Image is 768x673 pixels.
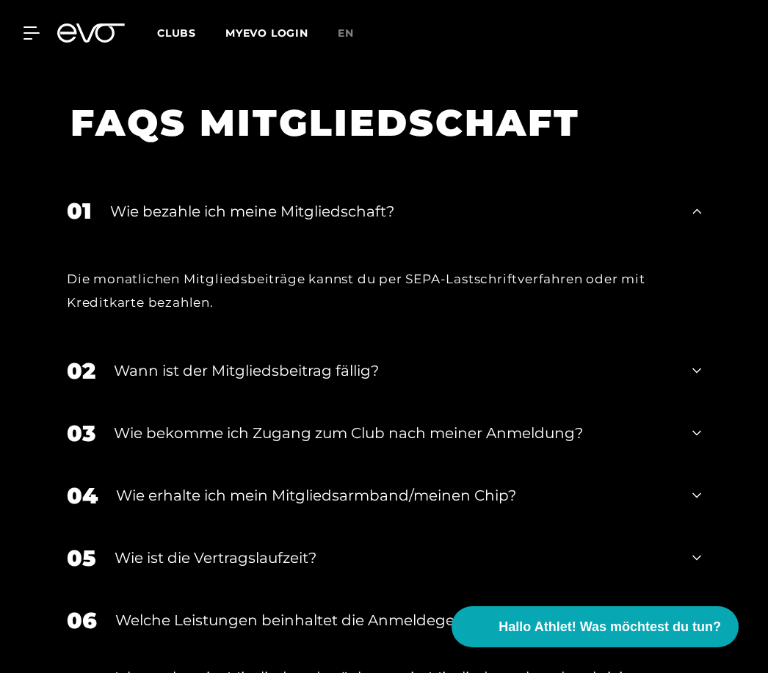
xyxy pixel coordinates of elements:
div: Wie bekomme ich Zugang zum Club nach meiner Anmeldung? [114,422,674,444]
div: Wie ist die Vertragslaufzeit? [115,547,674,569]
a: Clubs [157,26,225,40]
div: 01 [67,194,92,228]
div: Wie erhalte ich mein Mitgliedsarmband/meinen Chip? [116,484,674,506]
span: Hallo Athlet! Was möchtest du tun? [499,617,721,637]
div: 03 [67,417,95,450]
button: Hallo Athlet! Was möchtest du tun? [452,606,739,647]
a: MYEVO LOGIN [225,26,308,40]
div: Wann ist der Mitgliedsbeitrag fällig? [114,360,674,382]
div: Die monatlichen Mitgliedsbeiträge kannst du per SEPA-Lastschriftverfahren oder mit Kreditkarte be... [67,267,701,315]
div: 06 [67,604,97,637]
div: 02 [67,354,95,388]
div: 05 [67,542,96,575]
a: en [338,25,372,42]
h1: FAQS MITGLIEDSCHAFT [70,99,679,147]
span: Clubs [157,26,196,40]
span: en [338,26,354,40]
div: Wie bezahle ich meine Mitgliedschaft? [110,200,674,222]
div: Welche Leistungen beinhaltet die Anmeldegebühr? [115,609,674,631]
div: 04 [67,479,98,512]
